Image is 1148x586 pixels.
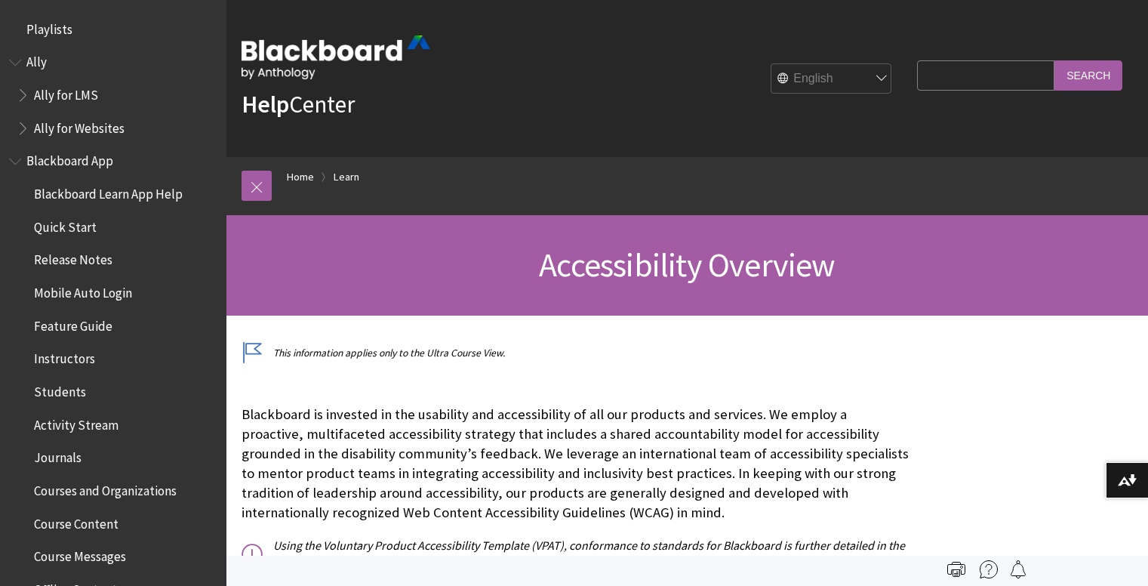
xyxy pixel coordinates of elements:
nav: Book outline for Playlists [9,17,217,42]
span: Feature Guide [34,313,112,334]
p: This information applies only to the Ultra Course View. [242,346,909,360]
nav: Book outline for Anthology Ally Help [9,50,217,141]
span: Blackboard App [26,149,113,169]
strong: Help [242,89,289,119]
p: Using the Voluntary Product Accessibility Template (VPAT), conformance to standards for Blackboar... [242,537,909,571]
span: Playlists [26,17,72,37]
img: More help [980,560,998,578]
a: Learn [334,168,359,187]
img: Print [947,560,965,578]
span: Activity Stream [34,412,118,433]
span: Students [34,379,86,399]
img: Blackboard by Anthology [242,35,430,79]
a: HelpCenter [242,89,355,119]
span: Journals [34,446,82,466]
span: Ally for LMS [34,82,98,103]
span: Course Content [34,511,118,532]
span: Instructors [34,347,95,367]
span: Ally [26,50,47,70]
span: Mobile Auto Login [34,280,132,301]
span: Course Messages [34,544,126,565]
input: Search [1054,60,1122,90]
a: Home [287,168,314,187]
img: Follow this page [1009,560,1027,578]
span: Blackboard Learn App Help [34,181,183,202]
span: Quick Start [34,214,97,235]
select: Site Language Selector [771,64,892,94]
p: Blackboard is invested in the usability and accessibility of all our products and services. We em... [242,405,909,523]
span: Accessibility Overview [539,244,835,285]
span: Ally for Websites [34,116,125,136]
span: Courses and Organizations [34,478,177,498]
span: Release Notes [34,248,112,268]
